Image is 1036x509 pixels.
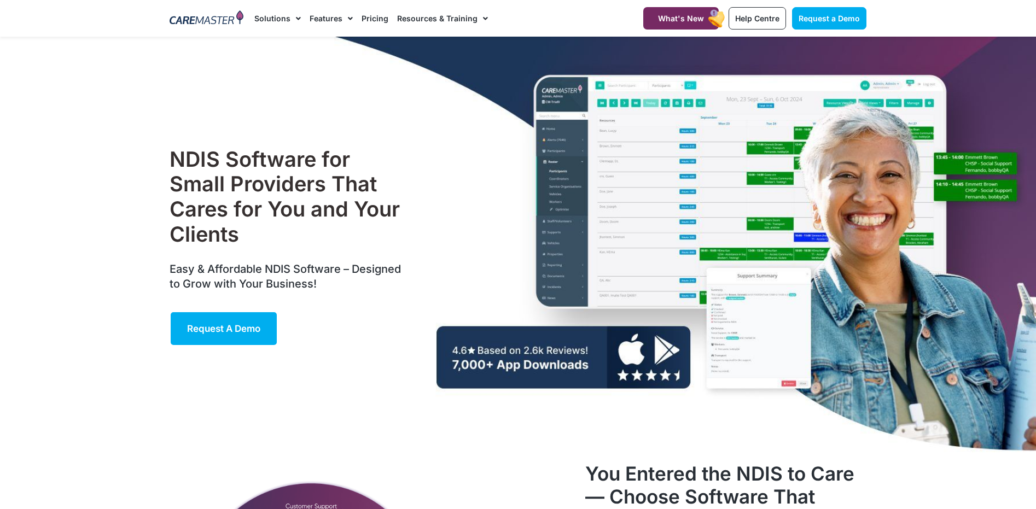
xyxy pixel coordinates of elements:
h1: NDIS Software for Small Providers That Cares for You and Your Clients [170,147,406,247]
span: What's New [658,14,704,23]
img: CareMaster Logo [170,10,243,27]
span: Request a Demo [187,323,260,334]
span: Request a Demo [799,14,860,23]
span: Help Centre [735,14,779,23]
a: Help Centre [729,7,786,30]
a: Request a Demo [792,7,866,30]
a: Request a Demo [170,311,278,346]
a: What's New [643,7,719,30]
span: Easy & Affordable NDIS Software – Designed to Grow with Your Business! [170,262,401,290]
